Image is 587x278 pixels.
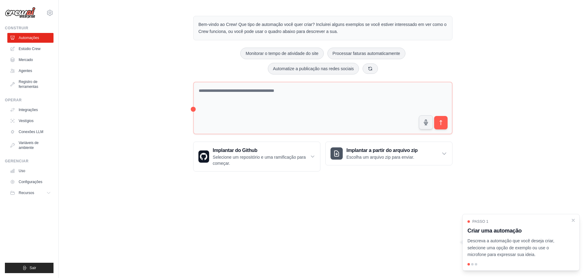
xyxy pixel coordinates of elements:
button: Passo a passo detalhado [571,218,576,223]
font: Mercado [19,58,33,62]
font: Monitorar o tempo de atividade do site [246,51,318,56]
button: Sair [5,263,54,273]
font: Escolha um arquivo zip para enviar. [346,155,414,160]
font: Vestígios [19,119,34,123]
font: Criar uma automação [467,228,522,234]
font: Automações [19,36,39,40]
a: Automações [7,33,54,43]
a: Configurações [7,177,54,187]
font: Automatize a publicação nas redes sociais [273,66,354,71]
a: Mercado [7,55,54,65]
font: Conexões LLM [19,130,43,134]
font: Bem-vindo ao Crew! Que tipo de automação você quer criar? Incluirei alguns exemplos se você estiv... [198,22,447,34]
font: Selecione um repositório e uma ramificação para começar. [213,155,306,166]
a: Vestígios [7,116,54,126]
button: Recursos [7,188,54,198]
font: Integrações [19,108,38,112]
font: Descreva a automação que você deseja criar, selecione uma opção de exemplo ou use o microfone par... [467,238,554,257]
font: Recursos [19,191,34,195]
font: Estúdio Crew [19,47,40,51]
a: Registro de ferramentas [7,77,54,92]
a: Variáveis ​​de ambiente [7,138,54,153]
font: Implantar a partir do arquivo zip [346,148,418,153]
font: Passo 1 [472,219,489,224]
a: Conexões LLM [7,127,54,137]
font: Construir [5,26,28,30]
a: Estúdio Crew [7,44,54,54]
font: Registro de ferramentas [19,80,38,89]
button: Monitorar o tempo de atividade do site [240,48,323,59]
font: Uso [19,169,25,173]
a: Agentes [7,66,54,76]
img: Logotipo [5,7,35,19]
font: Variáveis ​​de ambiente [19,141,39,150]
font: Operar [5,98,22,102]
a: Uso [7,166,54,176]
font: Configurações [19,180,42,184]
button: Processar faturas automaticamente [327,48,405,59]
font: Implantar do Github [213,148,257,153]
button: Automatize a publicação nas redes sociais [268,63,359,74]
font: Agentes [19,69,32,73]
font: Gerenciar [5,159,28,163]
font: Processar faturas automaticamente [333,51,400,56]
font: Sair [30,266,36,270]
a: Integrações [7,105,54,115]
